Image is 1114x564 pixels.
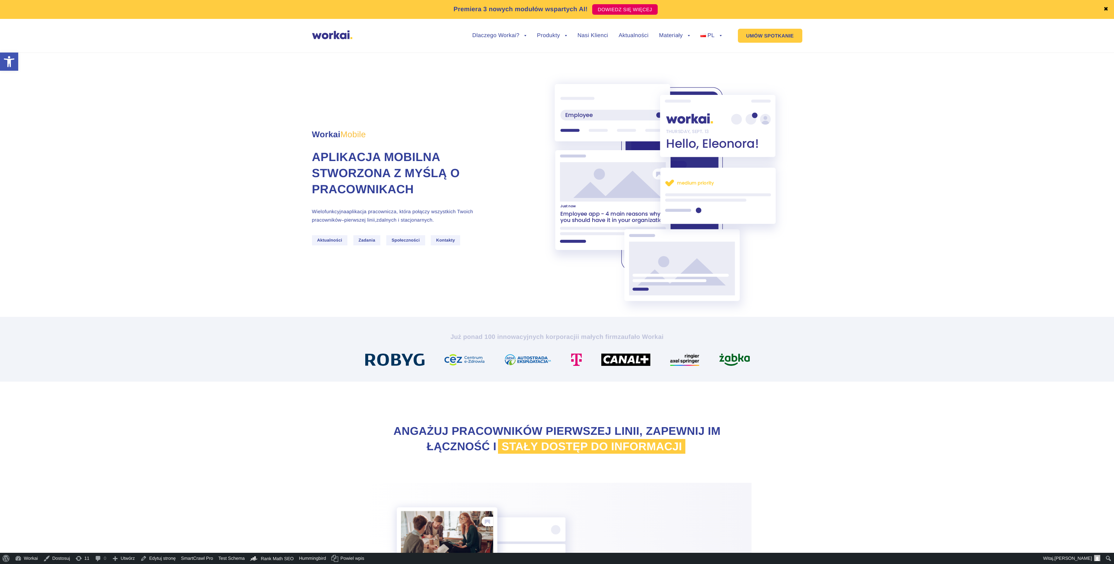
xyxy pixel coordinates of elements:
i: i małych firm [577,333,617,340]
a: Aktualności [618,33,648,39]
span: Utwórz [121,553,135,564]
a: Dostosuj [41,553,73,564]
span: 0 [104,553,106,564]
span: 11 [84,553,89,564]
a: Nasi Klienci [577,33,608,39]
span: [PERSON_NAME] [1054,556,1092,561]
span: Społeczności [386,235,425,245]
a: ✖ [1103,7,1108,12]
a: Edytuj stronę [138,553,179,564]
span: pierwszej linii, [344,217,376,223]
span: Rank Math SEO [261,556,294,561]
a: Produkty [537,33,567,39]
a: Workai [12,553,41,564]
span: Zadania [353,235,381,245]
span: Aktualności [312,235,348,245]
a: Witaj, [1041,553,1103,564]
span: cza [388,209,396,214]
span: Powiel wpis [340,553,364,564]
span: zdalnych i stacjonarnych. [376,217,434,223]
span: Aplikacja mobilna stworzona z myślą o pracownikach [312,151,460,196]
a: Materiały [659,33,690,39]
span: – [341,217,344,223]
span: Wielofunkcyjna [312,209,347,214]
a: SmartCrawl Pro [179,553,216,564]
h2: Już ponad 100 innowacyjnych korporacji zaufało Workai [363,333,752,341]
em: Mobile [340,130,366,139]
span: aplikacja pracowni [346,209,388,214]
a: Kokpit Rank Math [248,553,297,564]
a: Test Schema [216,553,248,564]
span: Workai [312,122,366,139]
a: DOWIEDZ SIĘ WIĘCEJ [592,4,658,15]
span: , która połączy wszystkich Twoich pracowników [312,209,473,223]
a: Hummingbird [297,553,329,564]
p: Premiera 3 nowych modułów wspartych AI! [454,5,588,14]
a: UMÓW SPOTKANIE [738,29,802,43]
h2: Angażuj pracowników pierwszej linii, zapewnij im łączność i [363,424,752,454]
span: PL [707,33,714,39]
a: Dlaczego Workai? [472,33,527,39]
span: stały dostęp do informacji [498,439,685,454]
span: Kontakty [431,235,460,245]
